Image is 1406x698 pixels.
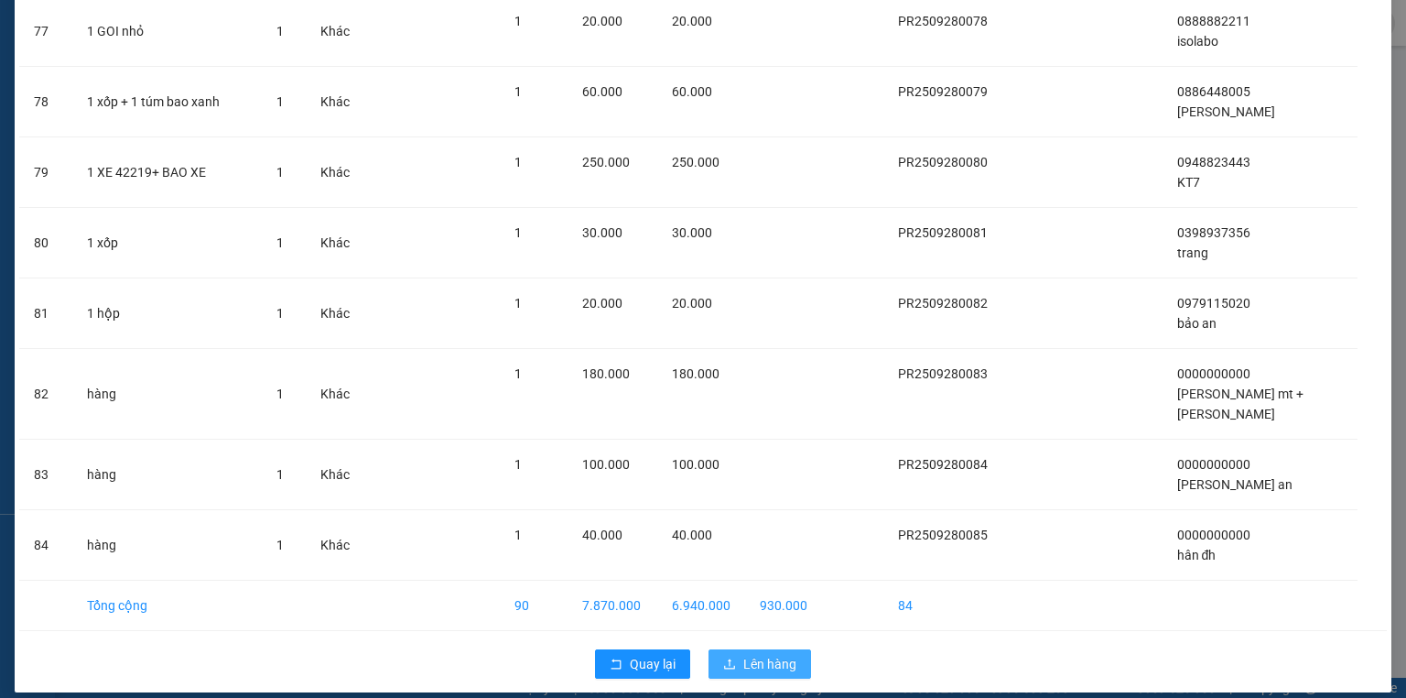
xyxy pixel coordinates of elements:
[1177,477,1292,492] span: [PERSON_NAME] an
[514,457,522,472] span: 1
[1177,296,1250,311] span: 0979115020
[72,137,262,208] td: 1 XE 42219+ BAO XE
[72,510,262,581] td: hàng
[276,306,284,321] span: 1
[582,528,622,542] span: 40.000
[72,278,262,349] td: 1 hộp
[306,208,364,278] td: Khác
[723,658,736,672] span: upload
[276,235,284,250] span: 1
[276,165,284,180] span: 1
[276,94,284,109] span: 1
[672,84,712,99] span: 60.000
[306,67,364,137] td: Khác
[672,14,712,28] span: 20.000
[1177,387,1303,421] span: [PERSON_NAME] mt + [PERSON_NAME]
[19,278,72,349] td: 81
[306,510,364,581] td: Khác
[1177,104,1275,119] span: [PERSON_NAME]
[276,467,284,482] span: 1
[72,440,262,510] td: hàng
[276,24,284,38] span: 1
[19,208,72,278] td: 80
[1177,155,1250,169] span: 0948823443
[1177,528,1250,542] span: 0000000000
[19,137,72,208] td: 79
[568,581,657,631] td: 7.870.000
[672,457,719,472] span: 100.000
[276,387,284,401] span: 1
[19,349,72,440] td: 82
[19,510,72,581] td: 84
[672,225,712,240] span: 30.000
[1177,245,1208,260] span: trang
[306,137,364,208] td: Khác
[898,296,988,311] span: PR2509280082
[657,581,745,631] td: 6.940.000
[1177,34,1218,49] span: isolabo
[1177,14,1250,28] span: 0888882211
[898,14,988,28] span: PR2509280078
[72,67,262,137] td: 1 xốp + 1 túm bao xanh
[672,366,719,381] span: 180.000
[898,366,988,381] span: PR2509280083
[582,296,622,311] span: 20.000
[1177,175,1200,190] span: KT7
[1177,84,1250,99] span: 0886448005
[514,296,522,311] span: 1
[672,155,719,169] span: 250.000
[582,155,630,169] span: 250.000
[672,296,712,311] span: 20.000
[1177,316,1217,331] span: bảo an
[582,457,630,472] span: 100.000
[898,457,988,472] span: PR2509280084
[1177,366,1250,381] span: 0000000000
[630,654,676,674] span: Quay lại
[514,528,522,542] span: 1
[19,67,72,137] td: 78
[708,649,811,679] button: uploadLên hàng
[1177,457,1250,472] span: 0000000000
[883,581,1002,631] td: 84
[898,225,988,240] span: PR2509280081
[898,84,988,99] span: PR2509280079
[1177,225,1250,240] span: 0398937356
[514,155,522,169] span: 1
[610,658,622,672] span: rollback
[582,366,630,381] span: 180.000
[743,654,796,674] span: Lên hàng
[672,528,712,542] span: 40.000
[745,581,822,631] td: 930.000
[582,84,622,99] span: 60.000
[595,649,690,679] button: rollbackQuay lại
[898,155,988,169] span: PR2509280080
[72,581,262,631] td: Tổng cộng
[514,366,522,381] span: 1
[306,440,364,510] td: Khác
[898,528,988,542] span: PR2509280085
[582,14,622,28] span: 20.000
[72,349,262,440] td: hàng
[514,225,522,240] span: 1
[582,225,622,240] span: 30.000
[500,581,568,631] td: 90
[19,440,72,510] td: 83
[306,278,364,349] td: Khác
[1177,548,1217,562] span: hân đh
[514,14,522,28] span: 1
[276,538,284,552] span: 1
[514,84,522,99] span: 1
[306,349,364,440] td: Khác
[72,208,262,278] td: 1 xốp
